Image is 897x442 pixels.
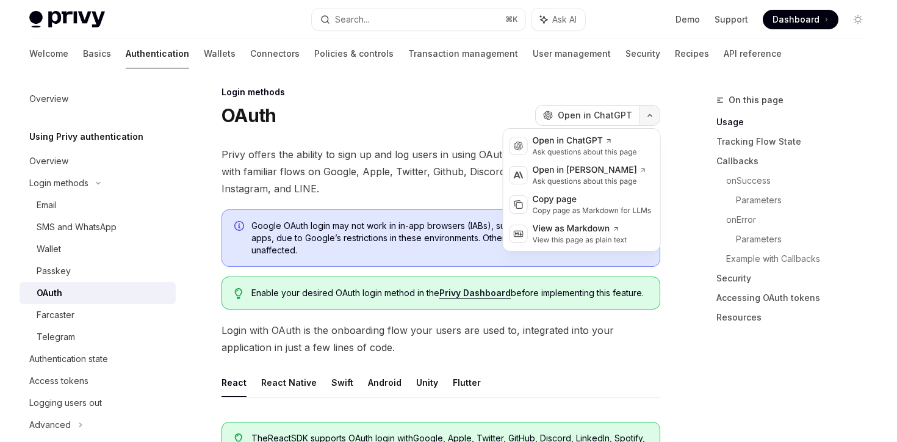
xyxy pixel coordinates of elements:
a: Overview [20,150,176,172]
a: Email [20,194,176,216]
div: Advanced [29,418,71,432]
div: Ask questions about this page [533,147,637,157]
a: Passkey [20,260,176,282]
a: OAuth [20,282,176,304]
span: Enable your desired OAuth login method in the before implementing this feature. [251,287,647,299]
div: OAuth [37,286,62,300]
a: onError [726,210,877,230]
svg: Info [234,221,247,233]
a: Wallets [204,39,236,68]
span: Dashboard [773,13,820,26]
a: Welcome [29,39,68,68]
button: Ask AI [531,9,585,31]
a: Support [715,13,748,26]
a: Farcaster [20,304,176,326]
a: Authentication state [20,348,176,370]
a: Telegram [20,326,176,348]
div: SMS and WhatsApp [37,220,117,234]
a: Callbacks [716,151,877,171]
span: Google OAuth login may not work in in-app browsers (IABs), such as those embedded in social apps,... [251,220,647,256]
div: Copy page as Markdown for LLMs [533,206,652,216]
a: Connectors [250,39,300,68]
div: Email [37,198,57,212]
span: Open in ChatGPT [558,109,632,121]
button: Android [368,368,402,397]
a: Resources [716,308,877,327]
a: Parameters [736,190,877,210]
h5: Using Privy authentication [29,129,143,144]
a: Recipes [675,39,709,68]
a: Accessing OAuth tokens [716,288,877,308]
a: SMS and WhatsApp [20,216,176,238]
div: Copy page [533,194,652,206]
div: Logging users out [29,396,102,410]
a: Overview [20,88,176,110]
img: light logo [29,11,105,28]
svg: Tip [234,288,243,299]
a: Transaction management [408,39,518,68]
a: Basics [83,39,111,68]
div: View this page as plain text [533,235,627,245]
a: Privy Dashboard [439,288,511,299]
a: Tracking Flow State [716,132,877,151]
button: React [222,368,247,397]
a: API reference [724,39,782,68]
button: Open in ChatGPT [535,105,639,126]
div: Ask questions about this page [533,176,647,186]
button: Search...⌘K [312,9,525,31]
a: Access tokens [20,370,176,392]
a: Example with Callbacks [726,249,877,269]
a: onSuccess [726,171,877,190]
button: Toggle dark mode [848,10,868,29]
a: Wallet [20,238,176,260]
div: Telegram [37,330,75,344]
div: Farcaster [37,308,74,322]
div: Search... [335,12,369,27]
a: Logging users out [20,392,176,414]
div: Overview [29,154,68,168]
span: Privy offers the ability to sign up and log users in using OAuth providers. Users can sign in wit... [222,146,660,197]
div: Login methods [29,176,88,190]
a: User management [533,39,611,68]
span: Ask AI [552,13,577,26]
button: React Native [261,368,317,397]
div: Wallet [37,242,61,256]
a: Security [716,269,877,288]
a: Usage [716,112,877,132]
a: Dashboard [763,10,838,29]
a: Parameters [736,230,877,249]
div: Passkey [37,264,71,278]
a: Security [625,39,660,68]
div: Open in [PERSON_NAME] [533,164,647,176]
div: Login methods [222,86,660,98]
div: View as Markdown [533,223,627,235]
a: Policies & controls [314,39,394,68]
a: Authentication [126,39,189,68]
span: Login with OAuth is the onboarding flow your users are used to, integrated into your application ... [222,322,660,356]
a: Demo [675,13,700,26]
h1: OAuth [222,104,276,126]
div: Open in ChatGPT [533,135,637,147]
button: Unity [416,368,438,397]
span: On this page [729,93,784,107]
div: Authentication state [29,352,108,366]
button: Flutter [453,368,481,397]
span: ⌘ K [505,15,518,24]
button: Swift [331,368,353,397]
div: Overview [29,92,68,106]
div: Access tokens [29,374,88,388]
